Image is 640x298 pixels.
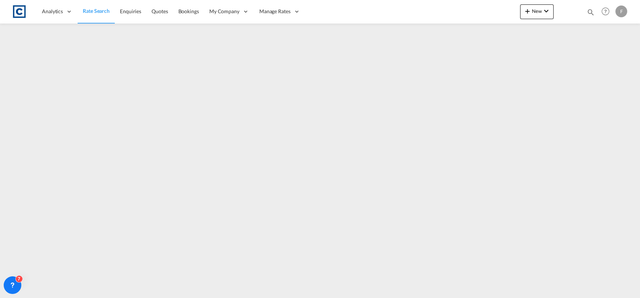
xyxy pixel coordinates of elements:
[42,8,63,15] span: Analytics
[615,6,627,17] div: F
[152,8,168,14] span: Quotes
[259,8,291,15] span: Manage Rates
[520,4,554,19] button: icon-plus 400-fgNewicon-chevron-down
[523,7,532,15] md-icon: icon-plus 400-fg
[120,8,141,14] span: Enquiries
[587,8,595,16] md-icon: icon-magnify
[599,5,615,18] div: Help
[11,3,28,20] img: 1fdb9190129311efbfaf67cbb4249bed.jpeg
[587,8,595,19] div: icon-magnify
[542,7,551,15] md-icon: icon-chevron-down
[523,8,551,14] span: New
[83,8,110,14] span: Rate Search
[209,8,239,15] span: My Company
[178,8,199,14] span: Bookings
[599,5,612,18] span: Help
